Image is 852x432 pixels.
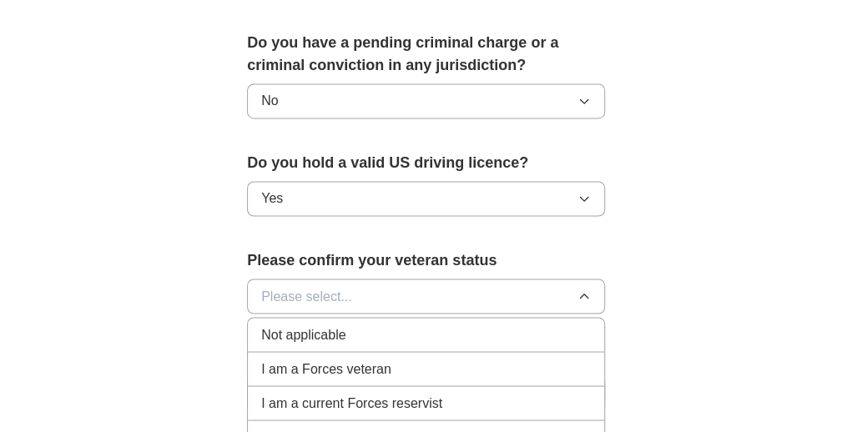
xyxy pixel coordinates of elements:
button: Please select... [247,279,605,314]
span: I am a Forces veteran [261,359,391,379]
label: Do you hold a valid US driving licence? [247,152,605,174]
button: No [247,83,605,118]
span: Please select... [261,286,352,306]
label: Please confirm your veteran status [247,249,605,272]
span: Yes [261,188,283,208]
label: Do you have a pending criminal charge or a criminal conviction in any jurisdiction? [247,32,605,77]
span: I am a current Forces reservist [261,393,442,413]
span: No [261,91,278,111]
button: Yes [247,181,605,216]
span: Not applicable [261,324,345,344]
